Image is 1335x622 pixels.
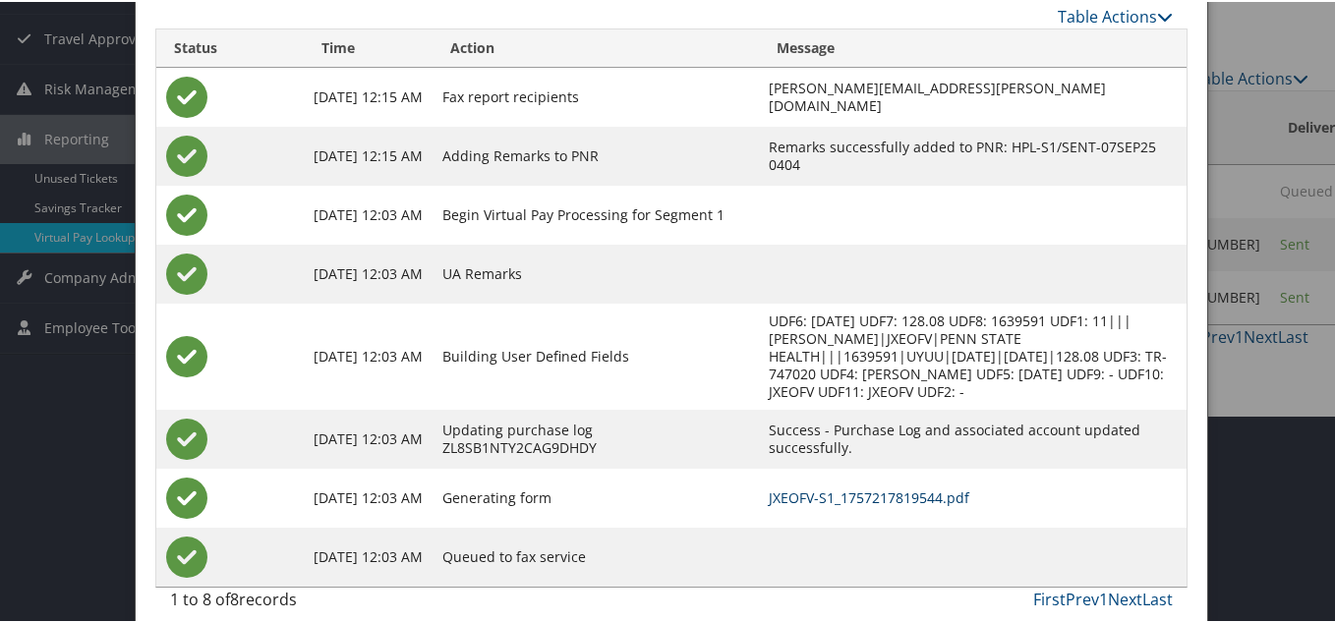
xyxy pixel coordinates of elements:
td: [DATE] 12:03 AM [304,184,433,243]
td: Queued to fax service [433,526,759,585]
td: Generating form [433,467,759,526]
td: [PERSON_NAME][EMAIL_ADDRESS][PERSON_NAME][DOMAIN_NAME] [759,66,1187,125]
td: UDF6: [DATE] UDF7: 128.08 UDF8: 1639591 UDF1: 11|||[PERSON_NAME]|JXEOFV|PENN STATE HEALTH|||16395... [759,302,1187,408]
a: Last [1142,587,1173,608]
td: [DATE] 12:03 AM [304,526,433,585]
td: [DATE] 12:15 AM [304,125,433,184]
a: Next [1108,587,1142,608]
th: Time: activate to sort column ascending [304,28,433,66]
td: Fax report recipients [433,66,759,125]
td: Building User Defined Fields [433,302,759,408]
a: Prev [1066,587,1099,608]
div: 1 to 8 of records [170,586,399,619]
td: Success - Purchase Log and associated account updated successfully. [759,408,1187,467]
th: Action: activate to sort column ascending [433,28,759,66]
a: JXEOFV-S1_1757217819544.pdf [769,486,969,505]
a: 1 [1099,587,1108,608]
td: Updating purchase log ZL8SB1NTY2CAG9DHDY [433,408,759,467]
td: [DATE] 12:03 AM [304,408,433,467]
td: Begin Virtual Pay Processing for Segment 1 [433,184,759,243]
td: [DATE] 12:03 AM [304,467,433,526]
th: Message: activate to sort column ascending [759,28,1187,66]
a: Table Actions [1058,4,1173,26]
td: [DATE] 12:03 AM [304,302,433,408]
td: [DATE] 12:03 AM [304,243,433,302]
td: [DATE] 12:15 AM [304,66,433,125]
td: Remarks successfully added to PNR: HPL-S1/SENT-07SEP25 0404 [759,125,1187,184]
span: 8 [230,587,239,608]
a: First [1033,587,1066,608]
th: Status: activate to sort column ascending [156,28,304,66]
td: Adding Remarks to PNR [433,125,759,184]
td: UA Remarks [433,243,759,302]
